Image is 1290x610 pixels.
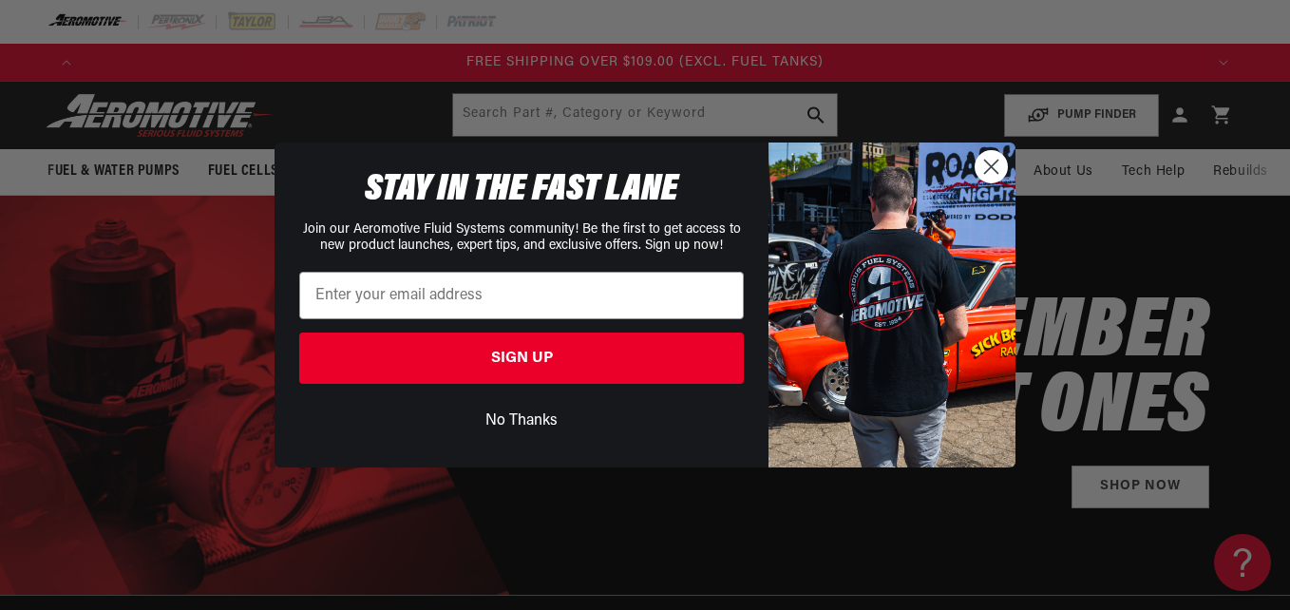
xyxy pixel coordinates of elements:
input: Enter your email address [299,272,744,319]
button: No Thanks [299,403,744,439]
button: SIGN UP [299,333,744,384]
span: STAY IN THE FAST LANE [365,171,678,209]
span: Join our Aeromotive Fluid Systems community! Be the first to get access to new product launches, ... [303,222,741,253]
button: Close dialog [975,150,1008,183]
img: 9278e0a8-2f18-4465-98b4-5c473baabe7a.jpeg [768,143,1015,467]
